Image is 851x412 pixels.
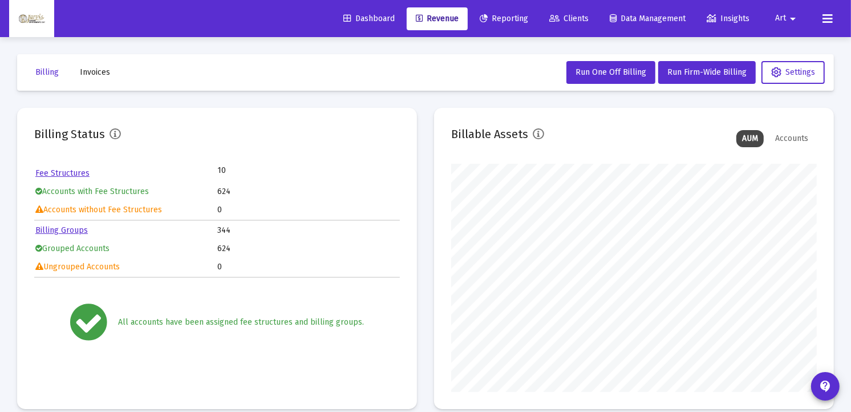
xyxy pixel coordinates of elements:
[601,7,695,30] a: Data Management
[35,67,59,77] span: Billing
[761,7,813,30] button: Art
[35,258,217,276] td: Ungrouped Accounts
[35,201,217,219] td: Accounts without Fee Structures
[610,14,686,23] span: Data Management
[80,67,110,77] span: Invoices
[451,125,528,143] h2: Billable Assets
[35,240,217,257] td: Grouped Accounts
[35,168,90,178] a: Fee Structures
[407,7,468,30] a: Revenue
[218,183,399,200] td: 624
[35,183,217,200] td: Accounts with Fee Structures
[667,67,747,77] span: Run Firm-Wide Billing
[566,61,655,84] button: Run One Off Billing
[118,317,364,328] div: All accounts have been assigned fee structures and billing groups.
[416,14,459,23] span: Revenue
[35,225,88,235] a: Billing Groups
[707,14,749,23] span: Insights
[549,14,589,23] span: Clients
[658,61,756,84] button: Run Firm-Wide Billing
[334,7,404,30] a: Dashboard
[775,14,786,23] span: Art
[218,258,399,276] td: 0
[343,14,395,23] span: Dashboard
[26,61,68,84] button: Billing
[71,61,119,84] button: Invoices
[698,7,759,30] a: Insights
[540,7,598,30] a: Clients
[818,379,832,393] mat-icon: contact_support
[771,67,815,77] span: Settings
[218,201,399,219] td: 0
[786,7,800,30] mat-icon: arrow_drop_down
[471,7,537,30] a: Reporting
[736,130,764,147] div: AUM
[761,61,825,84] button: Settings
[480,14,528,23] span: Reporting
[769,130,814,147] div: Accounts
[218,222,399,239] td: 344
[218,165,309,176] td: 10
[18,7,46,30] img: Dashboard
[218,240,399,257] td: 624
[576,67,646,77] span: Run One Off Billing
[34,125,105,143] h2: Billing Status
